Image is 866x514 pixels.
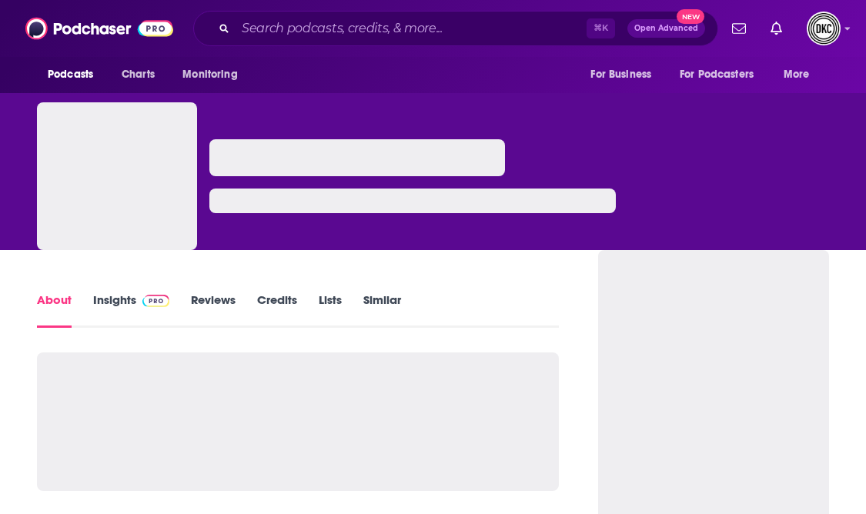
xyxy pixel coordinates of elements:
span: Open Advanced [634,25,698,32]
a: Lists [319,292,342,328]
a: About [37,292,72,328]
a: Show notifications dropdown [726,15,752,42]
a: Show notifications dropdown [764,15,788,42]
img: Podchaser Pro [142,295,169,307]
button: Open AdvancedNew [627,19,705,38]
button: open menu [773,60,829,89]
button: open menu [580,60,670,89]
button: open menu [670,60,776,89]
a: Charts [112,60,164,89]
a: Credits [257,292,297,328]
img: User Profile [807,12,841,45]
a: InsightsPodchaser Pro [93,292,169,328]
button: Show profile menu [807,12,841,45]
span: Monitoring [182,64,237,85]
span: New [677,9,704,24]
input: Search podcasts, credits, & more... [236,16,587,41]
span: More [784,64,810,85]
span: Charts [122,64,155,85]
span: ⌘ K [587,18,615,38]
span: Podcasts [48,64,93,85]
a: Reviews [191,292,236,328]
div: Search podcasts, credits, & more... [193,11,718,46]
span: Logged in as DKCMediatech [807,12,841,45]
a: Similar [363,292,401,328]
span: For Business [590,64,651,85]
button: open menu [37,60,113,89]
button: open menu [172,60,257,89]
img: Podchaser - Follow, Share and Rate Podcasts [25,14,173,43]
span: For Podcasters [680,64,754,85]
